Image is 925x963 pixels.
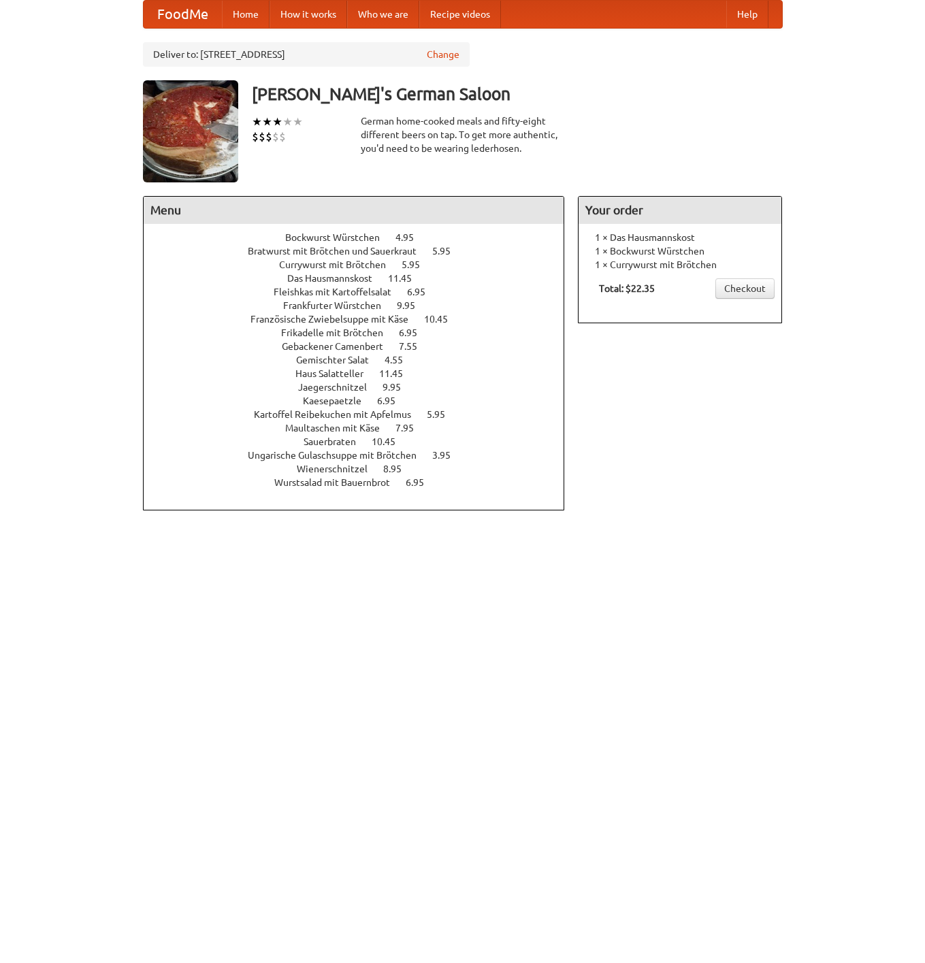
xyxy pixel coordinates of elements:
li: ★ [252,114,262,129]
span: Französische Zwiebelsuppe mit Käse [250,314,422,325]
li: 1 × Currywurst mit Brötchen [585,258,775,272]
span: 6.95 [377,395,409,406]
span: 11.45 [388,273,425,284]
span: Fleishkas mit Kartoffelsalat [274,287,405,297]
span: Ungarische Gulaschsuppe mit Brötchen [248,450,430,461]
span: 8.95 [383,463,415,474]
span: Maultaschen mit Käse [285,423,393,434]
h4: Your order [579,197,781,224]
li: $ [252,129,259,144]
a: Fleishkas mit Kartoffelsalat 6.95 [274,287,451,297]
a: Home [222,1,270,28]
a: Französische Zwiebelsuppe mit Käse 10.45 [250,314,473,325]
a: Help [726,1,768,28]
b: Total: $22.35 [599,283,655,294]
a: How it works [270,1,347,28]
a: Das Hausmannskost 11.45 [287,273,437,284]
div: German home-cooked meals and fifty-eight different beers on tap. To get more authentic, you'd nee... [361,114,565,155]
li: ★ [272,114,282,129]
span: Bockwurst Würstchen [285,232,393,243]
h3: [PERSON_NAME]'s German Saloon [252,80,783,108]
a: Currywurst mit Brötchen 5.95 [279,259,445,270]
span: Jaegerschnitzel [298,382,380,393]
li: ★ [282,114,293,129]
span: Haus Salatteller [295,368,377,379]
span: 4.55 [385,355,417,365]
span: 5.95 [402,259,434,270]
span: 10.45 [424,314,461,325]
h4: Menu [144,197,564,224]
img: angular.jpg [143,80,238,182]
span: Kartoffel Reibekuchen mit Apfelmus [254,409,425,420]
a: Who we are [347,1,419,28]
span: 5.95 [427,409,459,420]
span: Das Hausmannskost [287,273,386,284]
span: 6.95 [399,327,431,338]
span: 6.95 [407,287,439,297]
a: Frankfurter Würstchen 9.95 [283,300,440,311]
a: Checkout [715,278,775,299]
li: $ [259,129,265,144]
span: Bratwurst mit Brötchen und Sauerkraut [248,246,430,257]
a: Bockwurst Würstchen 4.95 [285,232,439,243]
a: Ungarische Gulaschsuppe mit Brötchen 3.95 [248,450,476,461]
li: ★ [293,114,303,129]
span: 11.45 [379,368,417,379]
a: Sauerbraten 10.45 [304,436,421,447]
li: ★ [262,114,272,129]
li: $ [272,129,279,144]
a: FoodMe [144,1,222,28]
span: Wienerschnitzel [297,463,381,474]
span: Kaesepaetzle [303,395,375,406]
a: Kaesepaetzle 6.95 [303,395,421,406]
span: Frikadelle mit Brötchen [281,327,397,338]
a: Bratwurst mit Brötchen und Sauerkraut 5.95 [248,246,476,257]
a: Gebackener Camenbert 7.55 [282,341,442,352]
span: Sauerbraten [304,436,370,447]
span: Gebackener Camenbert [282,341,397,352]
a: Jaegerschnitzel 9.95 [298,382,426,393]
span: 9.95 [383,382,415,393]
li: 1 × Das Hausmannskost [585,231,775,244]
span: 10.45 [372,436,409,447]
span: 7.95 [395,423,427,434]
span: Wurstsalad mit Bauernbrot [274,477,404,488]
span: 6.95 [406,477,438,488]
span: Currywurst mit Brötchen [279,259,400,270]
div: Deliver to: [STREET_ADDRESS] [143,42,470,67]
li: $ [279,129,286,144]
span: 7.55 [399,341,431,352]
a: Wurstsalad mit Bauernbrot 6.95 [274,477,449,488]
a: Gemischter Salat 4.55 [296,355,428,365]
span: 4.95 [395,232,427,243]
span: Gemischter Salat [296,355,383,365]
li: 1 × Bockwurst Würstchen [585,244,775,258]
a: Maultaschen mit Käse 7.95 [285,423,439,434]
li: $ [265,129,272,144]
span: Frankfurter Würstchen [283,300,395,311]
a: Frikadelle mit Brötchen 6.95 [281,327,442,338]
a: Recipe videos [419,1,501,28]
a: Haus Salatteller 11.45 [295,368,428,379]
a: Change [427,48,459,61]
span: 9.95 [397,300,429,311]
span: 3.95 [432,450,464,461]
span: 5.95 [432,246,464,257]
a: Kartoffel Reibekuchen mit Apfelmus 5.95 [254,409,470,420]
a: Wienerschnitzel 8.95 [297,463,427,474]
